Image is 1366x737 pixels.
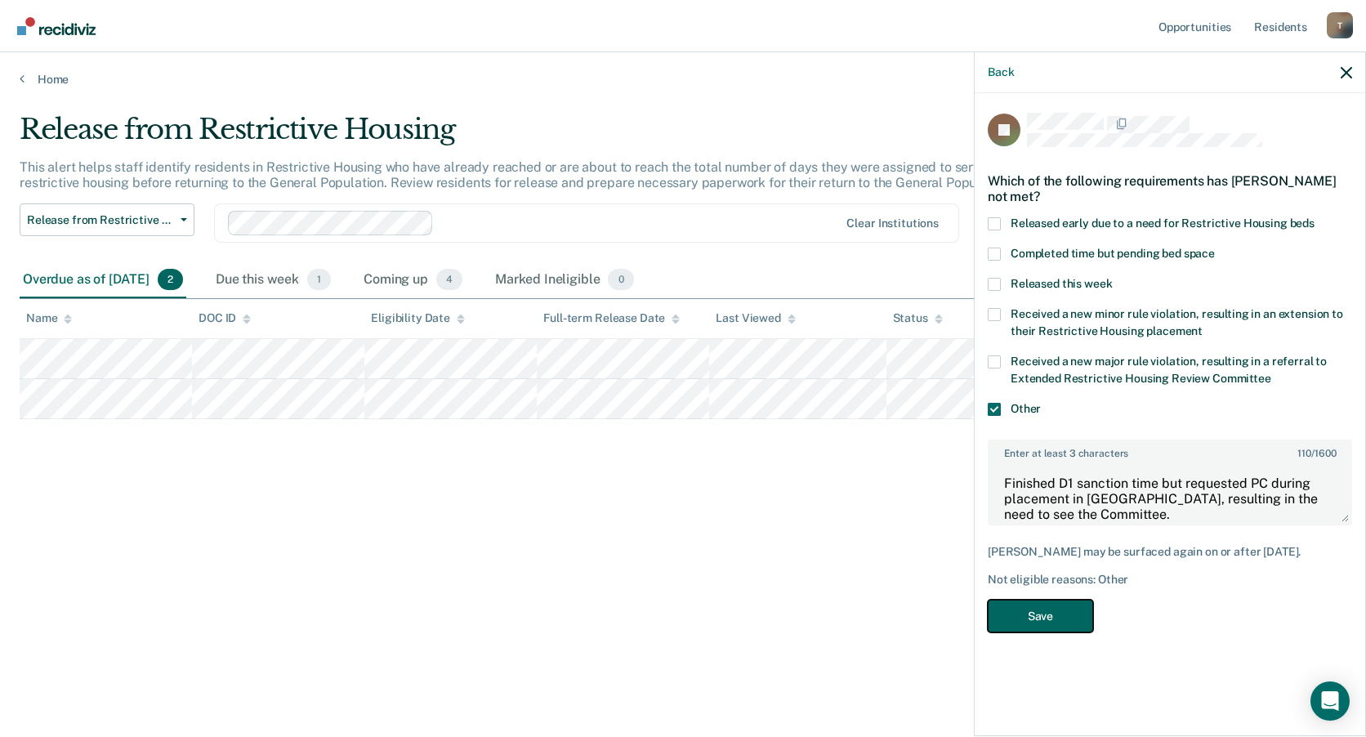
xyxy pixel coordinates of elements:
div: Release from Restrictive Housing [20,113,1044,159]
span: 110 [1297,448,1311,459]
span: Other [1011,402,1041,415]
div: Last Viewed [716,311,795,325]
textarea: Finished D1 sanction time but requested PC during placement in [GEOGRAPHIC_DATA], resulting in th... [989,463,1350,524]
span: Received a new minor rule violation, resulting in an extension to their Restrictive Housing place... [1011,307,1343,337]
div: Eligibility Date [371,311,465,325]
a: Home [20,72,1346,87]
div: DOC ID [199,311,251,325]
div: Open Intercom Messenger [1310,681,1350,721]
span: 2 [158,269,183,290]
div: Coming up [360,262,466,298]
span: / 1600 [1297,448,1336,459]
span: Released early due to a need for Restrictive Housing beds [1011,217,1315,230]
span: Released this week [1011,277,1112,290]
div: Full-term Release Date [543,311,680,325]
label: Enter at least 3 characters [989,441,1350,459]
div: Which of the following requirements has [PERSON_NAME] not met? [988,160,1352,217]
div: Status [893,311,943,325]
img: Recidiviz [17,17,96,35]
div: Name [26,311,72,325]
div: [PERSON_NAME] may be surfaced again on or after [DATE]. [988,545,1352,559]
p: This alert helps staff identify residents in Restrictive Housing who have already reached or are ... [20,159,1013,190]
span: 1 [307,269,331,290]
div: Marked Ineligible [492,262,637,298]
div: Overdue as of [DATE] [20,262,186,298]
div: Due this week [212,262,334,298]
span: 4 [436,269,462,290]
span: Completed time but pending bed space [1011,247,1215,260]
div: Clear institutions [846,217,939,230]
span: Release from Restrictive Housing [27,213,174,227]
span: 0 [608,269,633,290]
span: Received a new major rule violation, resulting in a referral to Extended Restrictive Housing Revi... [1011,355,1327,385]
button: Back [988,65,1014,79]
div: T [1327,12,1353,38]
div: Not eligible reasons: Other [988,573,1352,587]
button: Profile dropdown button [1327,12,1353,38]
button: Save [988,600,1093,633]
